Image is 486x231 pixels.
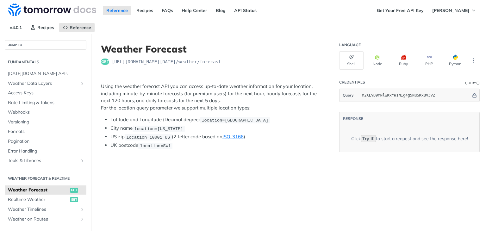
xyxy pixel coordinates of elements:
[5,205,86,214] a: Weather TimelinesShow subpages for Weather Timelines
[70,25,91,30] span: Reference
[80,207,85,212] button: Show subpages for Weather Timelines
[37,25,54,30] span: Recipes
[8,138,85,145] span: Pagination
[8,109,85,115] span: Webhooks
[471,92,478,98] button: Hide
[80,81,85,86] button: Show subpages for Weather Data Layers
[110,116,324,123] li: Latitude and Longitude (Decimal degree)
[471,58,477,63] svg: More ellipsis
[340,89,357,102] button: Query
[212,6,229,15] a: Blog
[8,187,68,193] span: Weather Forecast
[469,56,478,65] button: More Languages
[112,59,221,65] span: https://api.tomorrow.io/v4/weather/forecast
[8,100,85,106] span: Rate Limiting & Tokens
[5,59,86,65] h2: Fundamentals
[429,6,480,15] button: [PERSON_NAME]
[101,59,109,65] span: get
[339,42,361,47] div: Language
[339,51,364,70] button: Shell
[391,51,415,70] button: Ruby
[5,185,86,195] a: Weather Forecastget
[417,51,441,70] button: PHP
[8,90,85,96] span: Access Keys
[5,176,86,181] h2: Weather Forecast & realtime
[125,134,172,140] code: location=10001 US
[70,188,78,193] span: get
[8,158,78,164] span: Tools & Libraries
[361,135,376,142] code: Try It!
[158,6,177,15] a: FAQs
[138,143,172,149] code: location=SW1
[110,142,324,149] li: UK postcode
[5,69,86,78] a: [DATE][DOMAIN_NAME] APIs
[5,137,86,146] a: Pagination
[231,6,260,15] a: API Status
[27,23,58,32] a: Recipes
[8,71,85,77] span: [DATE][DOMAIN_NAME] APIs
[59,23,95,32] a: Reference
[70,197,78,202] span: get
[5,88,86,98] a: Access Keys
[8,206,78,213] span: Weather Timelines
[5,215,86,224] a: Weather on RoutesShow subpages for Weather on Routes
[343,115,364,122] button: RESPONSE
[365,51,389,70] button: Node
[101,83,324,111] p: Using the weather forecast API you can access up-to-date weather information for your location, i...
[343,92,354,98] span: Query
[443,51,467,70] button: Python
[8,216,78,222] span: Weather on Routes
[133,6,157,15] a: Recipes
[103,6,131,15] a: Reference
[200,117,270,123] code: location=[GEOGRAPHIC_DATA]
[5,127,86,136] a: Formats
[5,117,86,127] a: Versioning
[477,82,480,85] i: Information
[80,158,85,163] button: Show subpages for Tools & Libraries
[133,126,185,132] code: location=[US_STATE]
[8,148,85,154] span: Error Handling
[351,135,468,142] div: Click to start a request and see the response here!
[8,3,96,16] img: Tomorrow.io Weather API Docs
[8,80,78,87] span: Weather Data Layers
[110,133,324,140] li: US zip (2-letter code based on )
[432,8,469,13] span: [PERSON_NAME]
[178,6,211,15] a: Help Center
[8,197,68,203] span: Realtime Weather
[80,217,85,222] button: Show subpages for Weather on Routes
[465,81,476,85] div: Query
[5,195,86,204] a: Realtime Weatherget
[5,79,86,88] a: Weather Data LayersShow subpages for Weather Data Layers
[6,23,25,32] span: v4.0.1
[5,98,86,108] a: Rate Limiting & Tokens
[110,125,324,132] li: City name
[101,43,324,55] h1: Weather Forecast
[222,134,244,140] a: ISO-3166
[373,6,427,15] a: Get Your Free API Key
[359,89,471,102] input: apikey
[5,108,86,117] a: Webhooks
[5,147,86,156] a: Error Handling
[465,81,480,85] div: QueryInformation
[5,40,86,50] button: JUMP TO
[8,128,85,135] span: Formats
[8,119,85,125] span: Versioning
[5,156,86,165] a: Tools & LibrariesShow subpages for Tools & Libraries
[339,80,365,85] div: Credentials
